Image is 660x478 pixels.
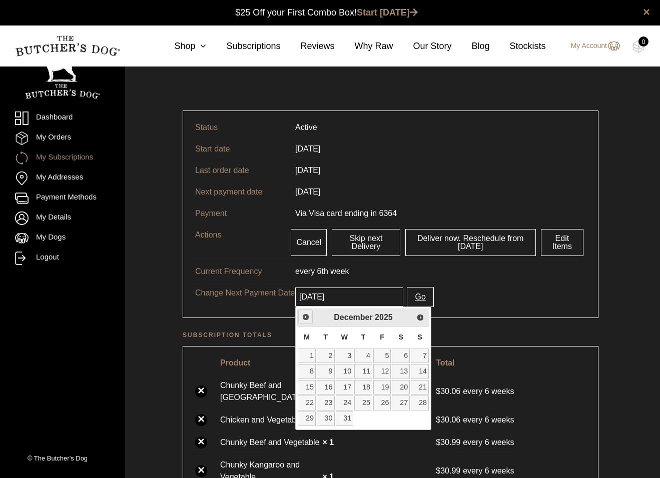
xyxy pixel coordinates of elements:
[183,330,598,340] h2: Subscription totals
[436,415,440,424] span: $
[392,395,410,410] a: 27
[15,151,110,165] a: My Subscriptions
[289,117,323,138] td: Active
[206,39,280,53] a: Subscriptions
[15,251,110,265] a: Logout
[323,333,328,341] span: Tuesday
[15,111,110,125] a: Dashboard
[430,431,592,453] td: every 6 weeks
[354,348,372,363] a: 4
[411,364,429,378] a: 14
[317,364,335,378] a: 9
[430,409,592,430] td: every 6 weeks
[15,211,110,225] a: My Details
[298,411,316,426] a: 29
[411,380,429,394] a: 21
[25,51,100,99] img: TBD_Portrait_Logo_White.png
[541,229,584,256] a: Edit Items
[335,39,393,53] a: Why Raw
[430,374,592,408] td: every 6 weeks
[430,352,592,373] th: Total
[411,348,429,363] a: 7
[289,138,326,159] td: [DATE]
[317,395,335,410] a: 23
[393,39,452,53] a: Our Story
[436,438,440,446] span: $
[341,333,348,341] span: Wednesday
[195,287,295,299] p: Change Next Payment Date
[392,380,410,394] a: 20
[302,313,310,321] span: Previous
[336,411,354,426] a: 31
[354,380,372,394] a: 18
[334,313,372,321] span: December
[336,395,354,410] a: 24
[189,202,289,224] td: Payment
[332,229,400,256] a: Skip next Delivery
[280,39,334,53] a: Reviews
[392,364,410,378] a: 13
[436,438,463,446] span: 30.99
[15,171,110,185] a: My Addresses
[298,309,313,324] a: Previous
[392,348,410,363] a: 6
[304,333,310,341] span: Monday
[436,387,440,395] span: $
[436,387,463,395] span: 30.06
[373,348,391,363] a: 5
[354,364,372,378] a: 11
[632,40,645,53] img: TBD_Cart-Empty.png
[373,395,391,410] a: 26
[354,395,372,410] a: 25
[416,313,424,321] span: Next
[638,36,648,46] div: 0
[336,348,354,363] a: 3
[220,436,320,448] a: Chunky Beef and Vegetable
[195,436,207,448] a: ×
[220,414,320,426] a: Chicken and Vegetable
[317,380,335,394] a: 16
[373,380,391,394] a: 19
[295,209,397,217] span: Via Visa card ending in 6364
[373,364,391,378] a: 12
[357,7,418,17] a: Start [DATE]
[298,364,316,378] a: 8
[189,159,289,181] td: Last order date
[317,348,335,363] a: 2
[298,380,316,394] a: 15
[407,287,433,307] button: Go
[561,40,620,52] a: My Account
[336,380,354,394] a: 17
[405,229,536,256] a: Deliver now. Reschedule from [DATE]
[189,117,289,138] td: Status
[436,466,463,475] span: 30.99
[289,159,326,181] td: [DATE]
[317,411,335,426] a: 30
[291,229,327,256] a: Cancel
[195,385,207,397] a: ×
[322,438,334,446] strong: × 1
[375,313,393,321] span: 2025
[298,348,316,363] a: 1
[220,379,320,403] a: Chunky Beef and [GEOGRAPHIC_DATA]
[490,39,546,53] a: Stockists
[436,466,440,475] span: $
[195,414,207,426] a: ×
[398,333,403,341] span: Saturday
[295,267,328,275] span: every 6th
[298,395,316,410] a: 22
[15,191,110,205] a: Payment Methods
[411,395,429,410] a: 28
[452,39,490,53] a: Blog
[15,131,110,145] a: My Orders
[417,333,422,341] span: Sunday
[330,267,349,275] span: week
[15,231,110,245] a: My Dogs
[643,6,650,18] a: close
[436,415,463,424] span: 30.06
[189,138,289,159] td: Start date
[336,364,354,378] a: 10
[195,465,207,477] a: ×
[154,39,206,53] a: Shop
[361,333,366,341] span: Thursday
